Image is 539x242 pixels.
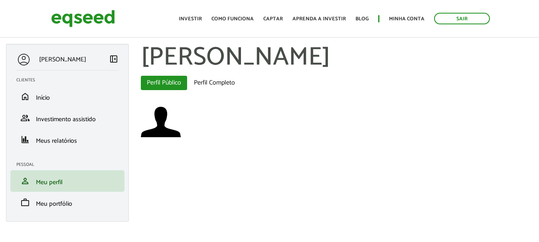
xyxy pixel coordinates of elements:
span: finance [20,135,30,144]
a: Aprenda a investir [292,16,346,22]
a: personMeu perfil [16,176,118,186]
li: Início [10,86,124,107]
p: [PERSON_NAME] [39,56,86,63]
a: Minha conta [389,16,424,22]
a: Como funciona [211,16,254,22]
span: home [20,92,30,101]
a: groupInvestimento assistido [16,113,118,123]
span: Início [36,92,50,103]
li: Meu perfil [10,170,124,192]
li: Meu portfólio [10,192,124,213]
li: Investimento assistido [10,107,124,129]
a: Colapsar menu [109,54,118,65]
a: Ver perfil do usuário. [141,102,181,142]
a: Sair [434,13,490,24]
a: workMeu portfólio [16,198,118,207]
span: Meu perfil [36,177,63,188]
h1: [PERSON_NAME] [141,44,533,72]
a: Perfil Público [141,76,187,90]
a: Investir [179,16,202,22]
span: Investimento assistido [36,114,96,125]
span: group [20,113,30,123]
span: left_panel_close [109,54,118,64]
img: Foto de Vinicius Lopes Lemos [141,102,181,142]
a: Blog [355,16,369,22]
a: Perfil Completo [188,76,241,90]
span: Meus relatórios [36,136,77,146]
h2: Clientes [16,78,124,83]
span: person [20,176,30,186]
li: Meus relatórios [10,129,124,150]
h2: Pessoal [16,162,124,167]
span: Meu portfólio [36,199,72,209]
a: Captar [263,16,283,22]
img: EqSeed [51,8,115,29]
a: homeInício [16,92,118,101]
span: work [20,198,30,207]
a: financeMeus relatórios [16,135,118,144]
